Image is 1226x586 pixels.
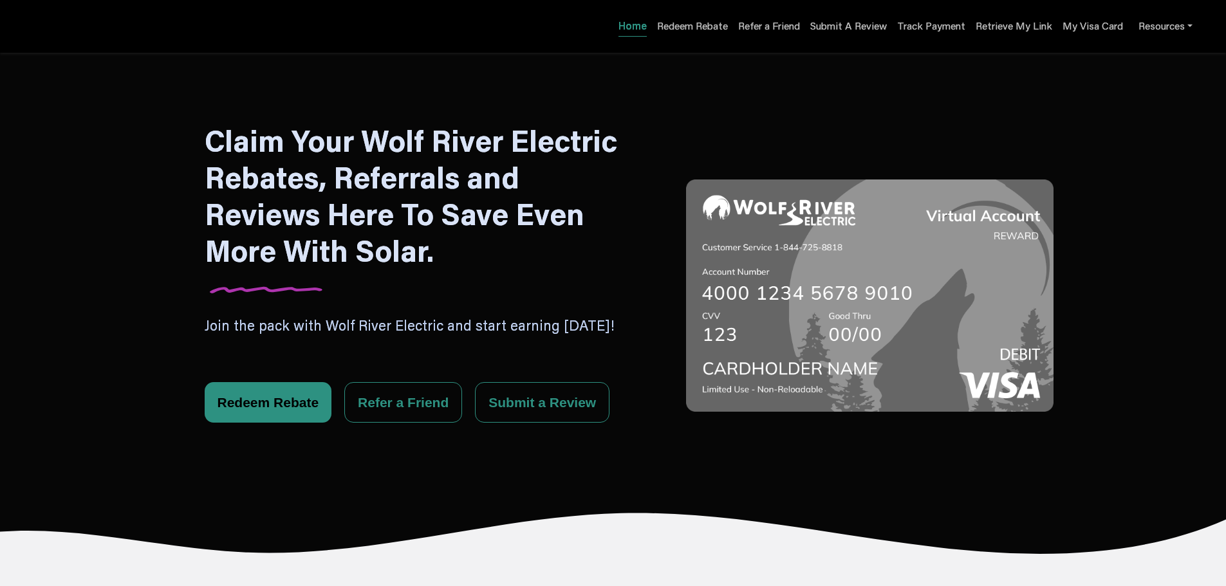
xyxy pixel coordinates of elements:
[1138,13,1193,39] a: Resources
[686,122,1054,469] img: Wolf River Electric Hero
[738,19,800,37] a: Refer a Friend
[810,19,887,37] a: Submit A Review
[1063,13,1123,39] a: My Visa Card
[897,19,965,37] a: Track Payment
[976,19,1052,37] a: Retrieve My Link
[618,19,647,37] a: Home
[23,8,120,44] img: Program logo
[205,311,642,340] p: Join the pack with Wolf River Electric and start earning [DATE]!
[344,382,462,423] button: Refer a Friend
[205,382,332,423] button: Redeem Rebate
[657,19,728,37] a: Redeem Rebate
[475,382,609,423] button: Submit a Review
[205,122,642,269] h1: Claim Your Wolf River Electric Rebates, Referrals and Reviews Here To Save Even More With Solar.
[205,286,328,293] img: Divider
